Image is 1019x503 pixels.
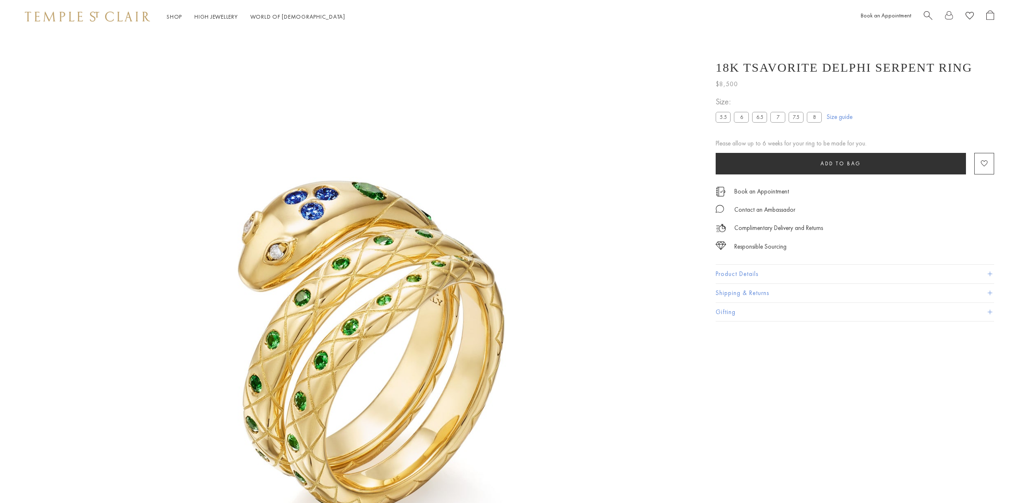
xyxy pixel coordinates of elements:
label: 8 [807,112,822,122]
a: Book an Appointment [861,12,911,19]
img: Temple St. Clair [25,12,150,22]
a: World of [DEMOGRAPHIC_DATA]World of [DEMOGRAPHIC_DATA] [250,13,345,20]
div: Please allow up to 6 weeks for your ring to be made for you. [716,138,994,149]
img: icon_sourcing.svg [716,242,726,250]
span: Size: [716,95,825,109]
a: Search [924,10,932,23]
button: Gifting [716,303,994,322]
img: MessageIcon-01_2.svg [716,205,724,213]
nav: Main navigation [167,12,345,22]
p: Complimentary Delivery and Returns [734,223,823,233]
span: $8,500 [716,79,738,89]
h1: 18K Tsavorite Delphi Serpent Ring [716,60,972,75]
button: Shipping & Returns [716,284,994,302]
a: View Wishlist [966,10,974,23]
label: 5.5 [716,112,731,122]
label: 6 [734,112,749,122]
label: 6.5 [752,112,767,122]
a: ShopShop [167,13,182,20]
a: Size guide [827,113,852,121]
img: icon_appointment.svg [716,187,726,196]
div: Responsible Sourcing [734,242,787,252]
a: Book an Appointment [734,187,789,196]
label: 7.5 [789,112,804,122]
img: icon_delivery.svg [716,223,726,233]
span: Add to bag [821,160,861,167]
a: Open Shopping Bag [986,10,994,23]
label: 7 [770,112,785,122]
button: Add to bag [716,153,966,174]
button: Product Details [716,265,994,283]
div: Contact an Ambassador [734,205,795,215]
a: High JewelleryHigh Jewellery [194,13,238,20]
